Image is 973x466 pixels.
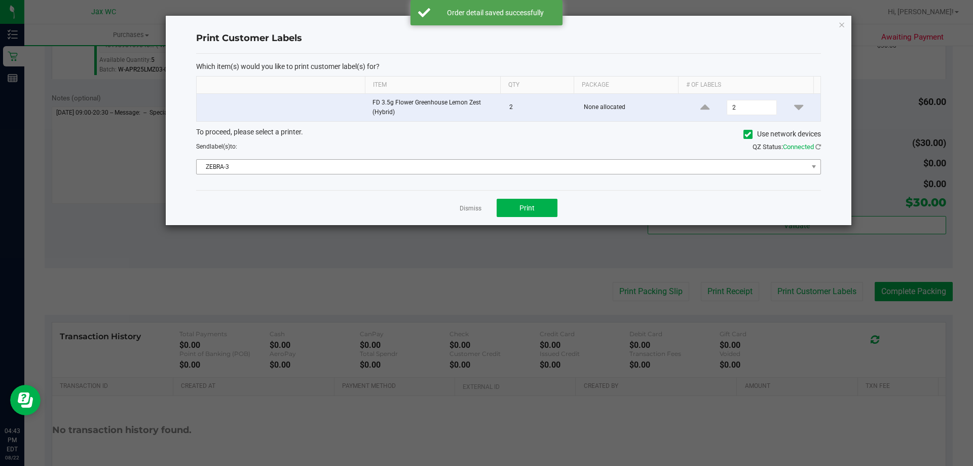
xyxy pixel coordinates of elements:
div: To proceed, please select a printer. [189,127,829,142]
th: Package [574,77,678,94]
span: label(s) [210,143,230,150]
span: ZEBRA-3 [197,160,808,174]
span: Connected [783,143,814,151]
span: Send to: [196,143,237,150]
span: Print [519,204,535,212]
div: Order detail saved successfully [436,8,555,18]
label: Use network devices [743,129,821,139]
p: Which item(s) would you like to print customer label(s) for? [196,62,821,71]
a: Dismiss [460,204,481,213]
button: Print [497,199,557,217]
iframe: Resource center [10,385,41,415]
td: 2 [503,94,578,121]
th: Qty [500,77,574,94]
span: QZ Status: [753,143,821,151]
th: # of labels [678,77,813,94]
td: None allocated [578,94,684,121]
th: Item [365,77,500,94]
h4: Print Customer Labels [196,32,821,45]
td: FD 3.5g Flower Greenhouse Lemon Zest (Hybrid) [366,94,503,121]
